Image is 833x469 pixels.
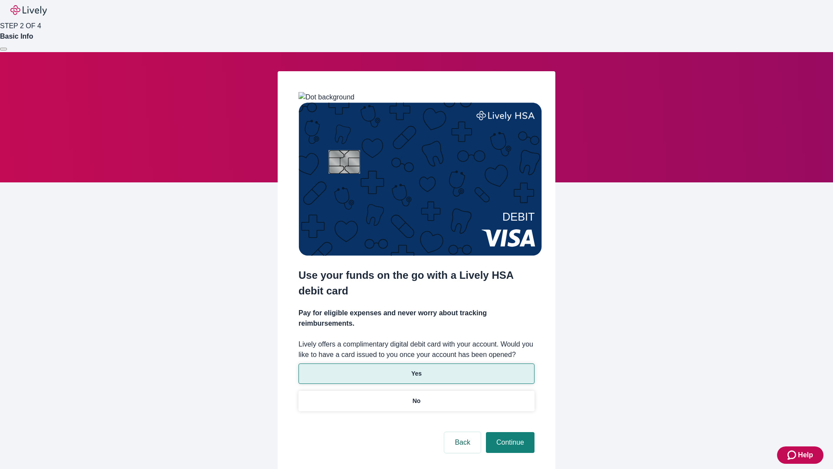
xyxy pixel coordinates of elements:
[298,308,535,329] h4: Pay for eligible expenses and never worry about tracking reimbursements.
[298,339,535,360] label: Lively offers a complimentary digital debit card with your account. Would you like to have a card...
[298,363,535,384] button: Yes
[444,432,481,453] button: Back
[413,396,421,406] p: No
[787,450,798,460] svg: Zendesk support icon
[298,268,535,299] h2: Use your funds on the go with a Lively HSA debit card
[298,102,542,256] img: Debit card
[10,5,47,16] img: Lively
[411,369,422,378] p: Yes
[798,450,813,460] span: Help
[298,92,354,102] img: Dot background
[486,432,535,453] button: Continue
[298,391,535,411] button: No
[777,446,823,464] button: Zendesk support iconHelp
